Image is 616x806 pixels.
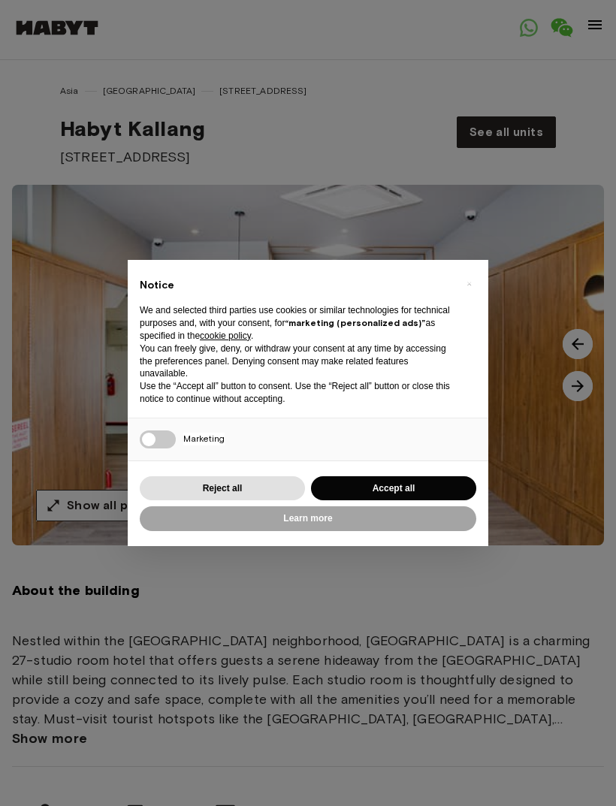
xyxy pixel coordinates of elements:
p: Use the “Accept all” button to consent. Use the “Reject all” button or close this notice to conti... [140,380,452,406]
p: You can freely give, deny, or withdraw your consent at any time by accessing the preferences pane... [140,343,452,380]
button: Accept all [311,476,476,501]
button: Close this notice [457,272,481,296]
span: Marketing [183,433,225,445]
strong: “marketing (personalized ads)” [285,317,425,328]
button: Reject all [140,476,305,501]
h2: Notice [140,278,452,293]
span: × [467,275,472,293]
a: cookie policy [200,331,251,341]
button: Learn more [140,506,476,531]
p: We and selected third parties use cookies or similar technologies for technical purposes and, wit... [140,304,452,342]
